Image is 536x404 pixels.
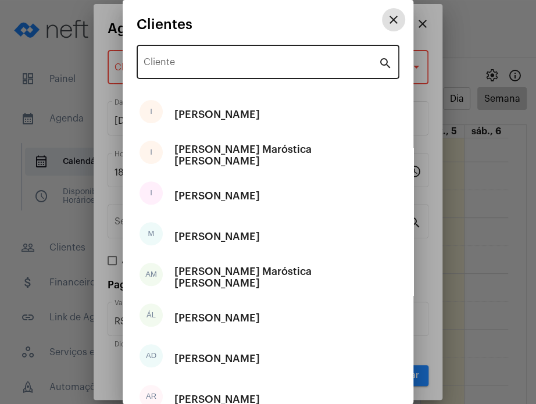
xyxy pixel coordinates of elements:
[137,17,192,32] span: Clientes
[174,301,260,335] div: [PERSON_NAME]
[174,138,396,173] div: [PERSON_NAME] Maróstica [PERSON_NAME]
[378,56,392,70] mat-icon: search
[174,97,260,132] div: [PERSON_NAME]
[140,303,163,327] div: ÁL
[140,263,163,286] div: AM
[140,100,163,123] div: I
[174,219,260,254] div: [PERSON_NAME]
[140,222,163,245] div: M
[387,13,401,27] mat-icon: close
[140,141,163,164] div: I
[140,181,163,205] div: I
[174,260,396,295] div: [PERSON_NAME] Maróstica [PERSON_NAME]
[140,344,163,367] div: AD
[144,59,378,70] input: Pesquisar cliente
[174,178,260,213] div: [PERSON_NAME]
[174,341,260,376] div: [PERSON_NAME]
